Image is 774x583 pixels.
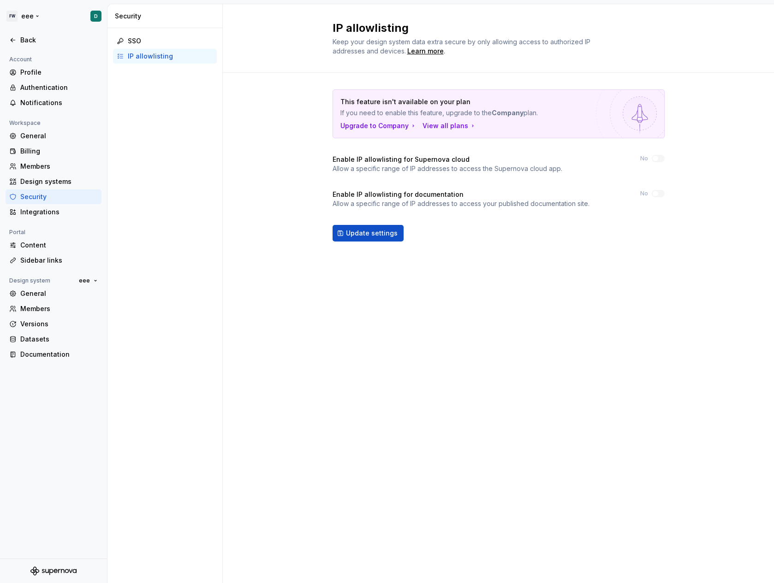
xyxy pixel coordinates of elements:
[6,80,101,95] a: Authentication
[6,253,101,268] a: Sidebar links
[20,350,98,359] div: Documentation
[20,68,98,77] div: Profile
[6,286,101,301] a: General
[6,11,18,22] div: FW
[6,227,29,238] div: Portal
[115,12,219,21] div: Security
[20,83,98,92] div: Authentication
[94,12,98,20] div: D
[640,155,648,162] label: No
[113,34,217,48] a: SSO
[20,35,98,45] div: Back
[333,38,592,55] span: Keep your design system data extra secure by only allowing access to authorized IP addresses and ...
[333,21,654,35] h2: IP allowlisting
[6,275,54,286] div: Design system
[333,164,562,173] p: Allow a specific range of IP addresses to access the Supernova cloud app.
[6,129,101,143] a: General
[6,189,101,204] a: Security
[6,332,101,347] a: Datasets
[20,162,98,171] div: Members
[340,108,592,118] p: If you need to enable this feature, upgrade to the plan.
[6,159,101,174] a: Members
[20,256,98,265] div: Sidebar links
[6,65,101,80] a: Profile
[128,36,213,46] div: SSO
[6,54,36,65] div: Account
[20,207,98,217] div: Integrations
[20,147,98,156] div: Billing
[406,48,445,55] span: .
[20,131,98,141] div: General
[6,347,101,362] a: Documentation
[20,241,98,250] div: Content
[128,52,213,61] div: IP allowlisting
[20,319,98,329] div: Versions
[30,566,77,576] svg: Supernova Logo
[346,229,398,238] span: Update settings
[6,95,101,110] a: Notifications
[20,98,98,107] div: Notifications
[333,225,404,241] button: Update settings
[340,121,417,130] button: Upgrade to Company
[21,12,34,21] div: eee
[6,174,101,189] a: Design systems
[340,97,592,106] p: This feature isn't available on your plan
[6,205,101,219] a: Integrations
[333,190,464,199] h4: Enable IP allowlisting for documentation
[2,6,105,26] button: FWeeeD
[423,121,476,130] button: View all plans
[20,289,98,298] div: General
[640,190,648,197] label: No
[333,155,470,164] h4: Enable IP allowlisting for Supernova cloud
[6,317,101,331] a: Versions
[20,177,98,186] div: Design systems
[333,199,589,208] p: Allow a specific range of IP addresses to access your published documentation site.
[79,277,90,284] span: eee
[113,49,217,64] a: IP allowlisting
[492,109,524,117] strong: Company
[6,118,44,129] div: Workspace
[407,47,444,56] a: Learn more
[6,301,101,316] a: Members
[6,238,101,253] a: Content
[20,192,98,201] div: Security
[20,335,98,344] div: Datasets
[20,304,98,313] div: Members
[6,144,101,159] a: Billing
[6,33,101,47] a: Back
